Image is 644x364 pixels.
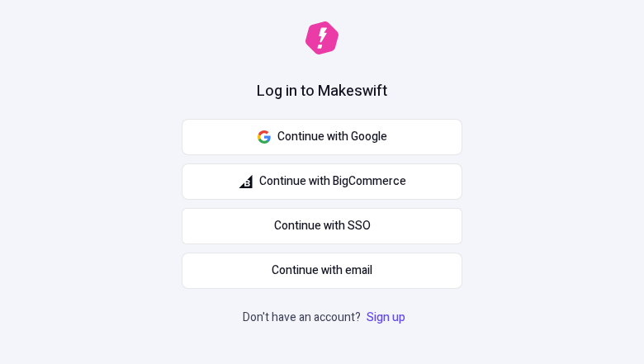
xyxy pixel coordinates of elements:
a: Continue with SSO [182,208,462,244]
p: Don't have an account? [243,309,409,327]
a: Sign up [363,309,409,326]
span: Continue with BigCommerce [259,173,406,191]
button: Continue with BigCommerce [182,163,462,200]
button: Continue with email [182,253,462,289]
span: Continue with Google [277,128,387,146]
button: Continue with Google [182,119,462,155]
span: Continue with email [272,262,372,280]
h1: Log in to Makeswift [257,81,387,102]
